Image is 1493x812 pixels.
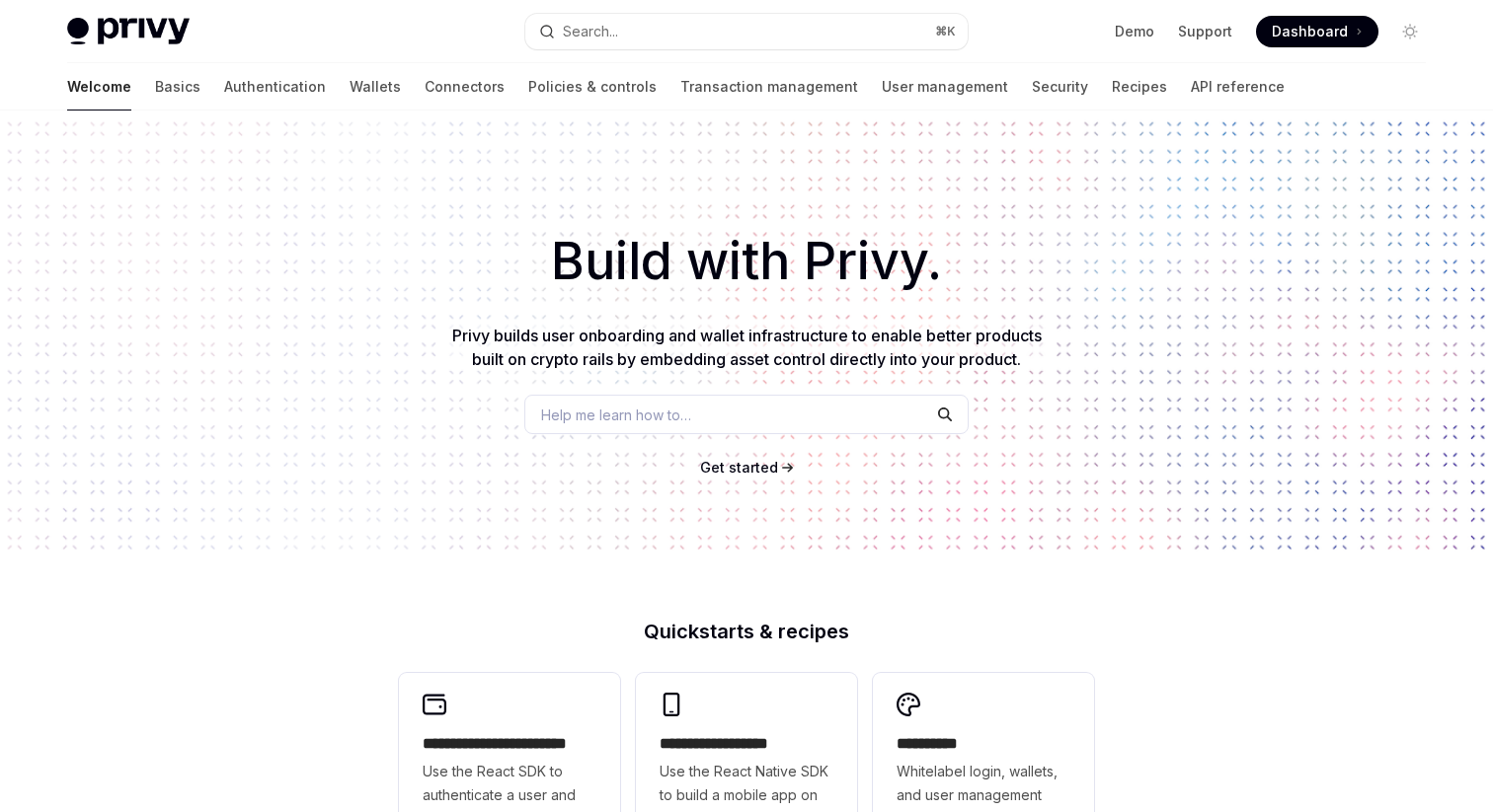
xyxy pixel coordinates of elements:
[1032,63,1088,111] a: Security
[1256,16,1378,47] a: Dashboard
[1272,22,1348,41] span: Dashboard
[1178,22,1232,41] a: Support
[563,20,618,43] div: Search...
[224,63,326,111] a: Authentication
[67,63,131,111] a: Welcome
[67,18,190,45] img: light logo
[525,14,968,49] button: Search...⌘K
[680,63,858,111] a: Transaction management
[700,458,778,478] a: Get started
[1115,22,1154,41] a: Demo
[700,459,778,476] span: Get started
[1112,63,1167,111] a: Recipes
[399,622,1094,641] h2: Quickstarts & recipes
[541,405,691,425] span: Help me learn how to…
[882,63,1008,111] a: User management
[1191,63,1285,111] a: API reference
[1394,16,1426,47] button: Toggle dark mode
[528,63,657,111] a: Policies & controls
[155,63,200,111] a: Basics
[32,223,1461,300] h1: Build with Privy.
[425,63,505,111] a: Connectors
[935,24,956,39] span: ⌘ K
[452,326,1042,369] span: Privy builds user onboarding and wallet infrastructure to enable better products built on crypto ...
[350,63,401,111] a: Wallets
